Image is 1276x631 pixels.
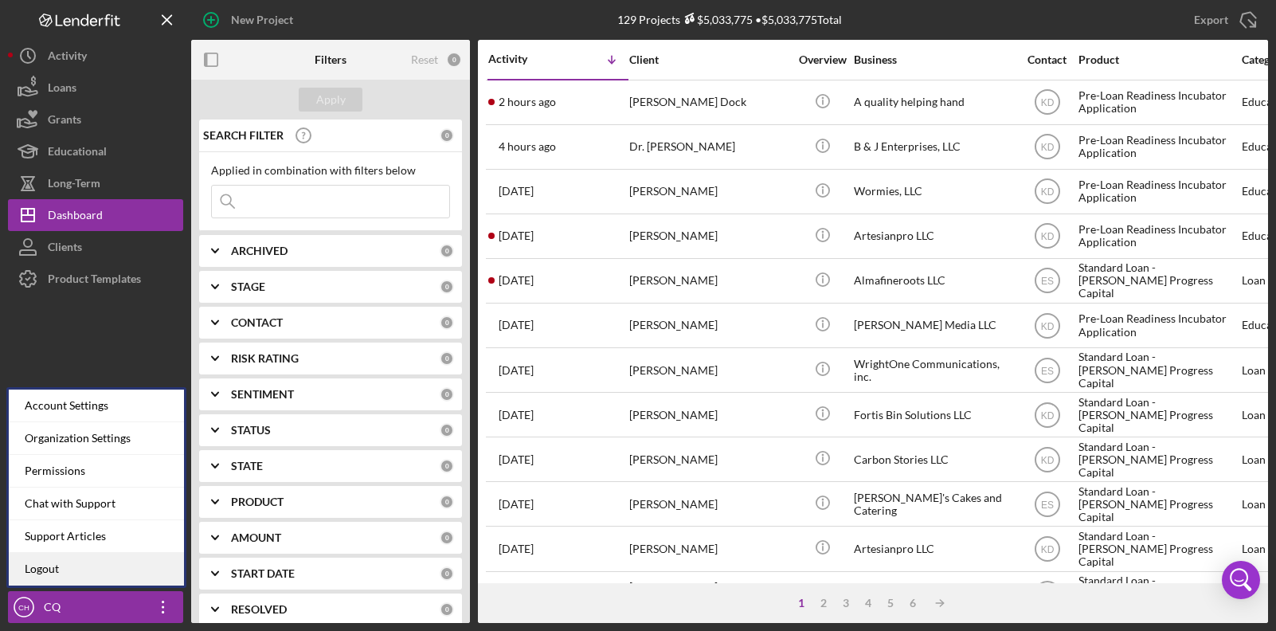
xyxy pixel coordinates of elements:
div: $5,033,775 [680,13,753,26]
b: SENTIMENT [231,388,294,401]
div: Export [1194,4,1228,36]
div: [PERSON_NAME]'s Cakes and Catering [854,483,1013,525]
div: 0 [440,244,454,258]
div: Applied in combination with filters below [211,164,450,177]
text: CH [18,603,29,612]
text: KD [1040,186,1054,198]
div: Product Templates [48,263,141,299]
text: KD [1040,410,1054,421]
button: New Project [191,4,309,36]
a: Product Templates [8,263,183,295]
b: PRODUCT [231,496,284,508]
div: Pre-Loan Readiness Incubator Application [1078,81,1238,123]
b: STAGE [231,280,265,293]
b: CONTACT [231,316,283,329]
div: Standard Loan - [PERSON_NAME] Progress Capital [1078,394,1238,436]
time: 2025-10-01 14:28 [499,140,556,153]
button: CHCQ [PERSON_NAME] [8,591,183,623]
button: Export [1178,4,1268,36]
div: [PERSON_NAME] [629,527,789,570]
div: [PERSON_NAME] [629,394,789,436]
div: New Project [231,4,293,36]
div: [PERSON_NAME] [PERSON_NAME] [629,573,789,615]
div: Pre-Loan Readiness Incubator Application [1078,126,1238,168]
div: 0 [440,602,454,617]
time: 2025-09-24 17:42 [499,319,534,331]
div: Standard Loan - [PERSON_NAME] Progress Capital [1078,483,1238,525]
div: Dr. [PERSON_NAME] [629,126,789,168]
b: Filters [315,53,346,66]
div: [PERSON_NAME] [629,215,789,257]
text: ES [1040,365,1053,376]
div: Overview [793,53,852,66]
div: Standard Loan - [PERSON_NAME] Progress Capital [1078,573,1238,615]
b: SEARCH FILTER [203,129,284,142]
div: Carbon Stories LLC [854,438,1013,480]
div: Activity [488,53,558,65]
div: [PERSON_NAME] [629,349,789,391]
time: 2025-10-01 16:12 [499,96,556,108]
time: 2025-09-17 15:37 [499,543,534,555]
a: Logout [9,553,184,586]
time: 2025-09-18 15:37 [499,453,534,466]
b: ARCHIVED [231,245,288,257]
div: Pre-Loan Readiness Incubator Application [1078,304,1238,347]
div: 4 [857,597,879,609]
button: Apply [299,88,362,112]
button: Grants [8,104,183,135]
div: Pre-Loan Readiness Incubator Application [1078,215,1238,257]
div: Artesianpro LLC [854,527,1013,570]
div: A quality helping hand [854,81,1013,123]
div: Standard Loan - [PERSON_NAME] Progress Capital [1078,349,1238,391]
div: Loans [48,72,76,108]
button: Activity [8,40,183,72]
div: Wormies, LLC [854,170,1013,213]
div: 2 [812,597,835,609]
div: Activity [48,40,87,76]
div: [PERSON_NAME] [629,260,789,302]
time: 2025-09-22 11:23 [499,409,534,421]
div: Business [854,53,1013,66]
div: Tata's Day Care LLC [854,573,1013,615]
div: Grants [48,104,81,139]
div: [PERSON_NAME] Dock [629,81,789,123]
time: 2025-09-29 16:58 [499,185,534,198]
div: 0 [440,351,454,366]
div: [PERSON_NAME] [629,304,789,347]
div: 3 [835,597,857,609]
div: WrightOne Communications, inc. [854,349,1013,391]
b: RESOLVED [231,603,287,616]
div: B & J Enterprises, LLC [854,126,1013,168]
a: Support Articles [9,520,184,553]
text: KD [1040,320,1054,331]
div: Clients [48,231,82,267]
div: 0 [440,531,454,545]
div: 0 [440,280,454,294]
div: Permissions [9,455,184,488]
b: AMOUNT [231,531,281,544]
div: Client [629,53,789,66]
div: [PERSON_NAME] [629,483,789,525]
div: Almafineroots LLC [854,260,1013,302]
div: [PERSON_NAME] [629,438,789,480]
div: [PERSON_NAME] [629,170,789,213]
time: 2025-09-26 13:21 [499,229,534,242]
div: Apply [316,88,346,112]
b: STATUS [231,424,271,437]
div: 0 [440,315,454,330]
time: 2025-09-25 22:15 [499,274,534,287]
div: Contact [1017,53,1077,66]
button: Clients [8,231,183,263]
div: 129 Projects • $5,033,775 Total [617,13,842,26]
b: START DATE [231,567,295,580]
button: Long-Term [8,167,183,199]
button: Dashboard [8,199,183,231]
div: 1 [790,597,812,609]
text: KD [1040,454,1054,465]
div: [PERSON_NAME] Media LLC [854,304,1013,347]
